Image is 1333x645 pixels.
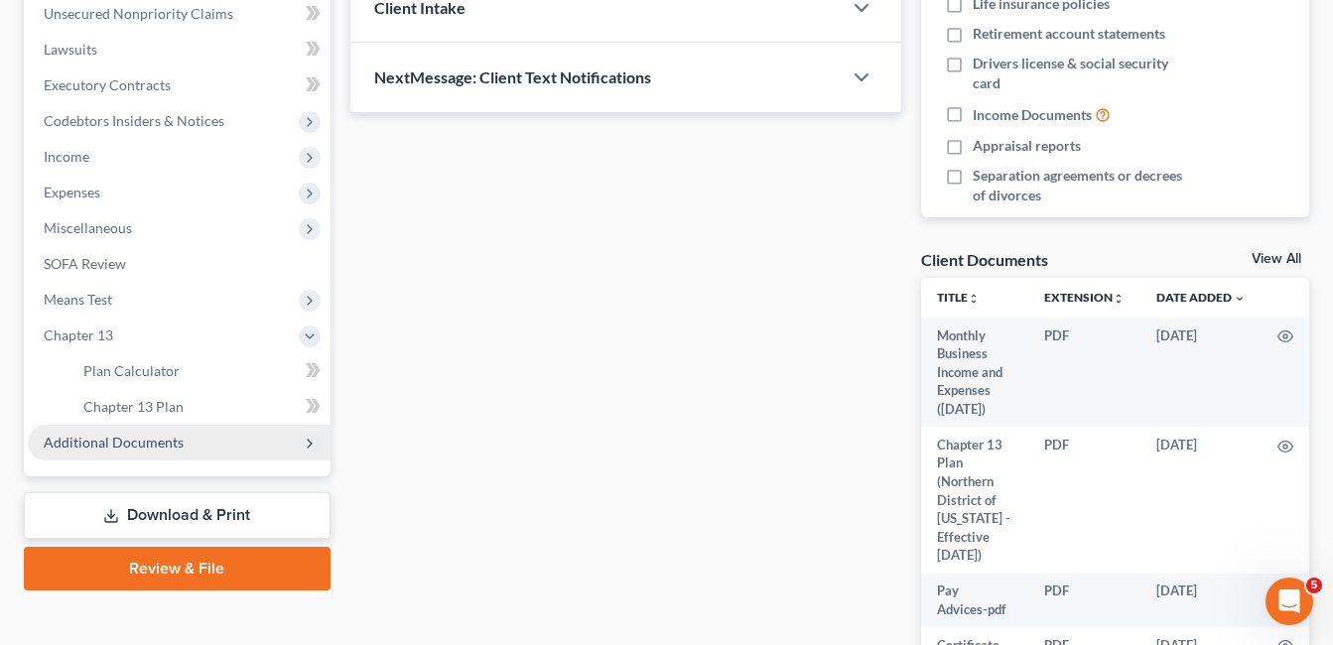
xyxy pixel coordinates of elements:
span: Means Test [44,291,112,308]
td: [DATE] [1140,574,1262,628]
a: Chapter 13 Plan [67,389,331,425]
i: unfold_more [1113,293,1125,305]
span: Executory Contracts [44,76,171,93]
td: PDF [1028,318,1140,427]
span: Miscellaneous [44,219,132,236]
td: PDF [1028,427,1140,573]
iframe: Intercom live chat [1266,578,1313,625]
i: unfold_more [968,293,980,305]
span: NextMessage: Client Text Notifications [374,67,651,86]
td: [DATE] [1140,427,1262,573]
span: Codebtors Insiders & Notices [44,112,224,129]
span: Unsecured Nonpriority Claims [44,5,233,22]
span: Drivers license & social security card [973,54,1195,93]
a: Executory Contracts [28,67,331,103]
span: Plan Calculator [83,362,180,379]
a: Review & File [24,547,331,590]
a: Lawsuits [28,32,331,67]
a: View All [1252,252,1301,266]
span: SOFA Review [44,255,126,272]
a: Plan Calculator [67,353,331,389]
td: Monthly Business Income and Expenses ([DATE]) [921,318,1028,427]
span: Income Documents [973,105,1092,125]
a: Download & Print [24,492,331,539]
span: Chapter 13 Plan [83,398,184,415]
a: SOFA Review [28,246,331,282]
a: Titleunfold_more [937,290,980,305]
span: Additional Documents [44,434,184,451]
td: Chapter 13 Plan (Northern District of [US_STATE] - Effective [DATE]) [921,427,1028,573]
span: Expenses [44,184,100,200]
div: Client Documents [921,249,1048,270]
a: Date Added expand_more [1156,290,1246,305]
a: Extensionunfold_more [1044,290,1125,305]
span: 5 [1306,578,1322,593]
span: Chapter 13 [44,326,113,343]
span: Income [44,148,89,165]
span: Retirement account statements [973,24,1165,44]
td: Pay Advices-pdf [921,574,1028,628]
td: PDF [1028,574,1140,628]
i: expand_more [1234,293,1246,305]
span: Separation agreements or decrees of divorces [973,166,1195,205]
td: [DATE] [1140,318,1262,427]
span: Lawsuits [44,41,97,58]
span: Appraisal reports [973,136,1081,156]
